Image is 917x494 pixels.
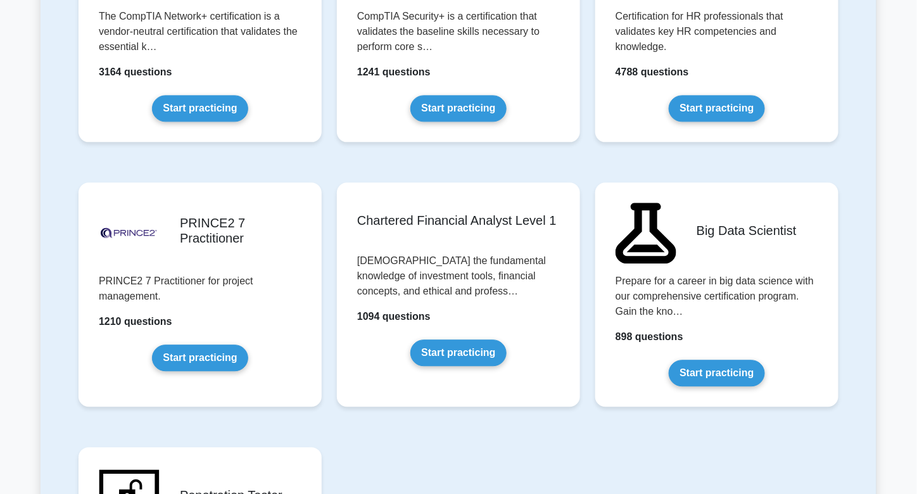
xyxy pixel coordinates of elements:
a: Start practicing [152,95,248,122]
a: Start practicing [669,360,764,386]
a: Start practicing [410,339,506,366]
a: Start practicing [410,95,506,122]
a: Start practicing [669,95,764,122]
a: Start practicing [152,345,248,371]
